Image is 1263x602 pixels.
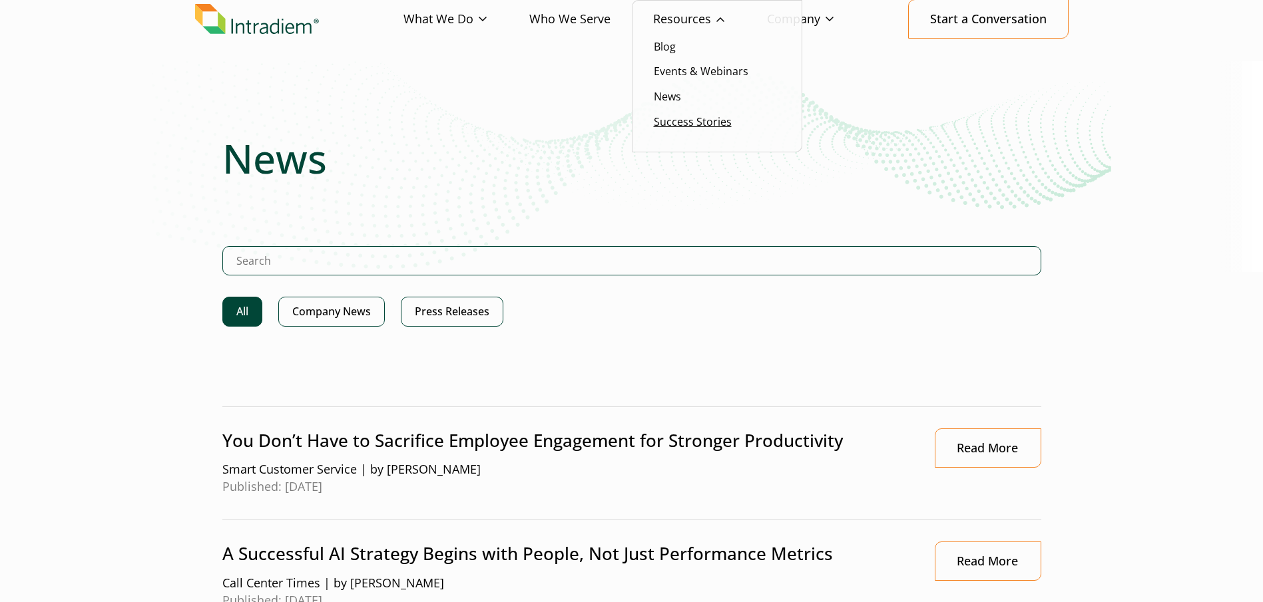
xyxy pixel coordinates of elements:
[222,134,1041,182] h1: News
[222,246,1041,297] form: Search Intradiem
[654,114,732,129] a: Success Stories
[195,4,403,35] a: Link to homepage of Intradiem
[195,4,319,35] img: Intradiem
[222,541,907,566] p: A Successful AI Strategy Begins with People, Not Just Performance Metrics
[935,428,1041,468] a: Link opens in a new window
[222,461,907,478] span: Smart Customer Service | by [PERSON_NAME]
[222,297,262,327] a: All
[654,64,748,78] a: Events & Webinars
[401,297,503,327] a: Press Releases
[222,575,907,592] span: Call Center Times | by [PERSON_NAME]
[278,297,385,327] a: Company News
[222,478,907,496] span: Published: [DATE]
[654,39,676,54] a: Blog
[654,89,681,104] a: News
[222,428,907,453] p: You Don’t Have to Sacrifice Employee Engagement for Stronger Productivity
[935,541,1041,581] a: Link opens in a new window
[222,246,1041,275] input: Search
